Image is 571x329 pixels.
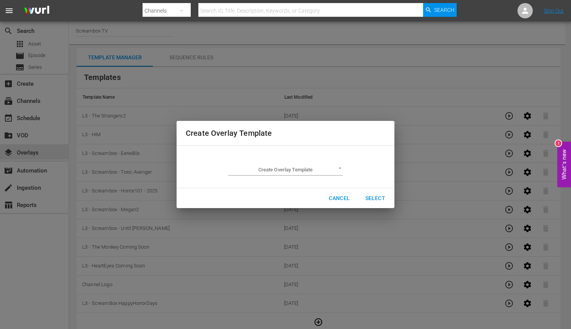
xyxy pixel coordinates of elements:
img: ans4CAIJ8jUAAAAAAAAAAAAAAAAAAAAAAAAgQb4GAAAAAAAAAAAAAAAAAAAAAAAAJMjXAAAAAAAAAAAAAAAAAAAAAAAAgAT5G... [18,2,55,20]
button: Open Feedback Widget [557,142,571,187]
span: Cancel [329,194,350,203]
div: ​ [228,164,343,176]
span: Search [434,3,454,17]
div: 1 [555,140,561,147]
span: menu [5,6,14,15]
button: Cancel [323,191,356,205]
a: Sign Out [544,8,564,14]
h2: Create Overlay Template [186,127,385,139]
